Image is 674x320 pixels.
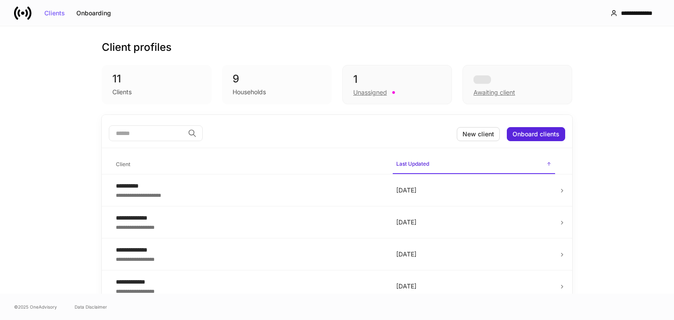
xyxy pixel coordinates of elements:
[112,72,201,86] div: 11
[233,88,266,96] div: Households
[396,282,552,291] p: [DATE]
[14,303,57,310] span: © 2025 OneAdvisory
[353,72,441,86] div: 1
[393,155,555,174] span: Last Updated
[71,6,117,20] button: Onboarding
[396,186,552,195] p: [DATE]
[112,88,132,96] div: Clients
[473,88,515,97] div: Awaiting client
[233,72,321,86] div: 9
[39,6,71,20] button: Clients
[102,40,172,54] h3: Client profiles
[396,160,429,168] h6: Last Updated
[116,160,130,168] h6: Client
[76,10,111,16] div: Onboarding
[462,65,572,104] div: Awaiting client
[507,127,565,141] button: Onboard clients
[396,250,552,259] p: [DATE]
[342,65,452,104] div: 1Unassigned
[44,10,65,16] div: Clients
[457,127,500,141] button: New client
[513,131,559,137] div: Onboard clients
[112,156,386,174] span: Client
[396,218,552,227] p: [DATE]
[462,131,494,137] div: New client
[75,303,107,310] a: Data Disclaimer
[353,88,387,97] div: Unassigned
